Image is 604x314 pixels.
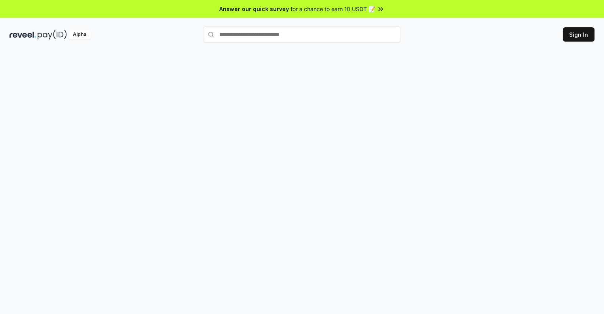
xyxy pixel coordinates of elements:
[291,5,375,13] span: for a chance to earn 10 USDT 📝
[9,30,36,40] img: reveel_dark
[38,30,67,40] img: pay_id
[219,5,289,13] span: Answer our quick survey
[68,30,91,40] div: Alpha
[563,27,595,42] button: Sign In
